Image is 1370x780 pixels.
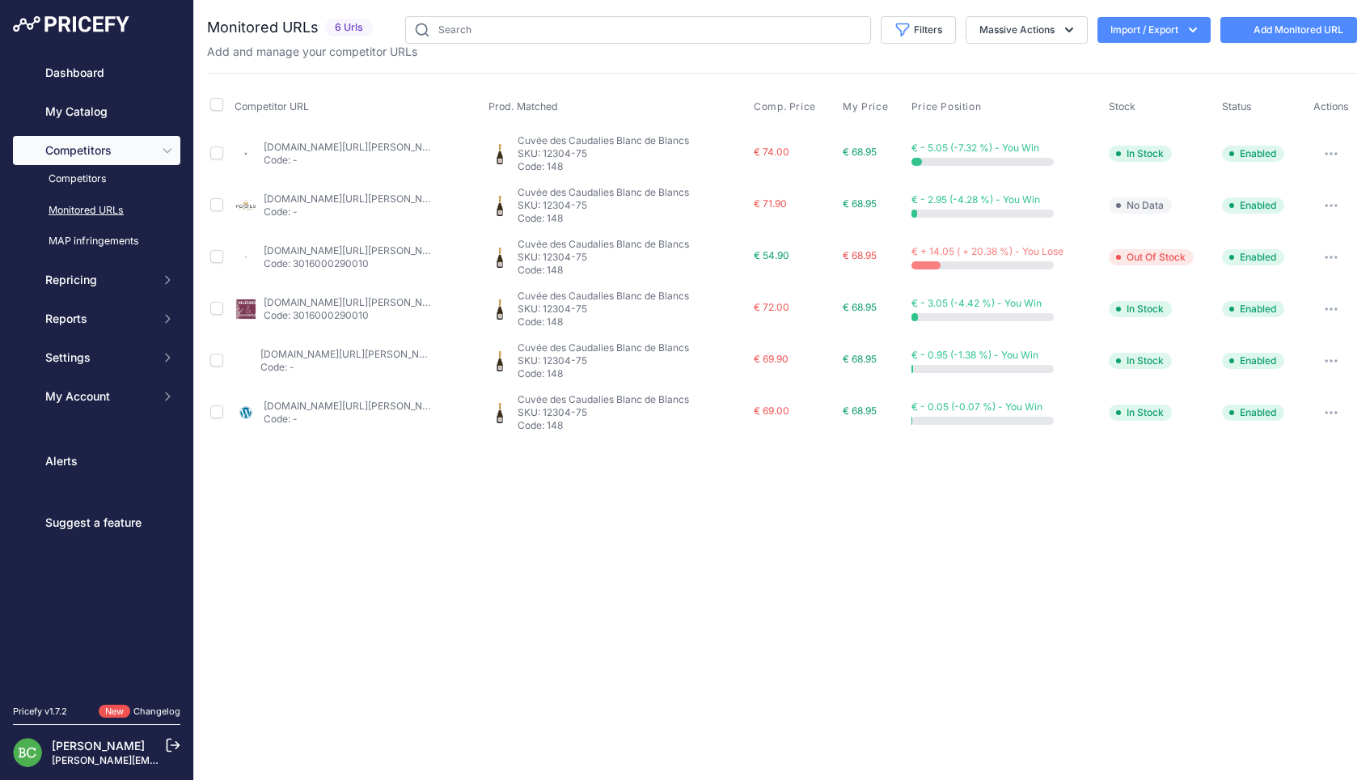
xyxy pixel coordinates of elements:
[13,197,180,225] a: Monitored URLs
[1222,301,1284,317] span: Enabled
[518,341,689,354] span: Cuvée des Caudalies Blanc de Blancs
[518,290,689,302] span: Cuvée des Caudalies Blanc de Blancs
[754,301,789,313] span: € 72.00
[1109,249,1194,265] span: Out Of Stock
[911,245,1063,257] span: € + 14.05 ( + 20.38 %) - You Lose
[911,349,1038,361] span: € - 0.95 (-1.38 %) - You Win
[754,405,789,417] span: € 69.00
[518,367,742,380] p: Code: 148
[13,382,180,411] button: My Account
[1222,405,1284,421] span: Enabled
[1109,405,1172,421] span: In Stock
[911,142,1039,154] span: € - 5.05 (-7.32 %) - You Win
[1109,146,1172,162] span: In Stock
[1222,249,1284,265] span: Enabled
[754,197,787,210] span: € 71.90
[754,249,789,261] span: € 54.90
[843,249,877,261] span: € 68.95
[207,16,319,39] h2: Monitored URLs
[1222,146,1284,162] span: Enabled
[13,16,129,32] img: Pricefy Logo
[518,303,742,316] p: SKU: 12304-75
[754,353,789,365] span: € 69.90
[13,58,180,685] nav: Sidebar
[911,100,984,113] button: Price Position
[1220,17,1357,43] a: Add Monitored URL
[264,413,432,426] p: Code: -
[881,16,956,44] button: Filters
[235,100,309,112] span: Competitor URL
[13,227,180,256] a: MAP infringements
[518,354,742,367] p: SKU: 12304-75
[518,264,742,277] p: Code: 148
[13,265,180,295] button: Repricing
[264,244,446,256] a: [DOMAIN_NAME][URL][PERSON_NAME]
[843,100,888,113] span: My Price
[13,343,180,372] button: Settings
[13,508,180,537] a: Suggest a feature
[45,350,151,366] span: Settings
[207,44,417,60] p: Add and manage your competitor URLs
[966,16,1088,44] button: Massive Actions
[843,405,877,417] span: € 68.95
[264,400,446,412] a: [DOMAIN_NAME][URL][PERSON_NAME]
[13,58,180,87] a: Dashboard
[13,447,180,476] a: Alerts
[1109,197,1172,214] span: No Data
[911,297,1042,309] span: € - 3.05 (-4.42 %) - You Win
[13,705,67,719] div: Pricefy v1.7.2
[1109,100,1135,112] span: Stock
[518,238,689,250] span: Cuvée des Caudalies Blanc de Blancs
[1222,197,1284,214] span: Enabled
[754,146,789,158] span: € 74.00
[518,134,689,146] span: Cuvée des Caudalies Blanc de Blancs
[13,304,180,333] button: Reports
[843,100,891,113] button: My Price
[518,251,742,264] p: SKU: 12304-75
[843,146,877,158] span: € 68.95
[754,100,819,113] button: Comp. Price
[325,19,373,37] span: 6 Urls
[518,212,742,225] p: Code: 148
[488,100,558,112] span: Prod. Matched
[1109,353,1172,369] span: In Stock
[264,309,432,322] p: Code: 3016000290010
[264,296,446,308] a: [DOMAIN_NAME][URL][PERSON_NAME]
[518,160,742,173] p: Code: 148
[518,186,689,198] span: Cuvée des Caudalies Blanc de Blancs
[1222,100,1252,112] span: Status
[1222,353,1284,369] span: Enabled
[13,136,180,165] button: Competitors
[264,206,432,218] p: Code: -
[260,348,443,360] a: [DOMAIN_NAME][URL][PERSON_NAME]
[133,706,180,717] a: Changelog
[52,739,145,752] a: [PERSON_NAME]
[45,388,151,405] span: My Account
[13,165,180,193] a: Competitors
[518,316,742,329] p: Code: 148
[518,147,742,160] p: SKU: 12304-75
[264,257,432,270] p: Code: 3016000290010
[45,142,151,159] span: Competitors
[1313,100,1349,112] span: Actions
[260,361,429,374] p: Code: -
[518,406,742,419] p: SKU: 12304-75
[264,154,432,167] p: Code: -
[518,393,689,405] span: Cuvée des Caudalies Blanc de Blancs
[518,419,742,432] p: Code: 148
[843,197,877,210] span: € 68.95
[13,97,180,126] a: My Catalog
[99,705,130,719] span: New
[843,353,877,365] span: € 68.95
[843,301,877,313] span: € 68.95
[52,754,381,766] a: [PERSON_NAME][EMAIL_ADDRESS][DOMAIN_NAME][PERSON_NAME]
[518,199,742,212] p: SKU: 12304-75
[45,311,151,327] span: Reports
[405,16,871,44] input: Search
[911,401,1042,413] span: € - 0.05 (-0.07 %) - You Win
[754,100,816,113] span: Comp. Price
[1097,17,1211,43] button: Import / Export
[45,272,151,288] span: Repricing
[264,141,446,153] a: [DOMAIN_NAME][URL][PERSON_NAME]
[1109,301,1172,317] span: In Stock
